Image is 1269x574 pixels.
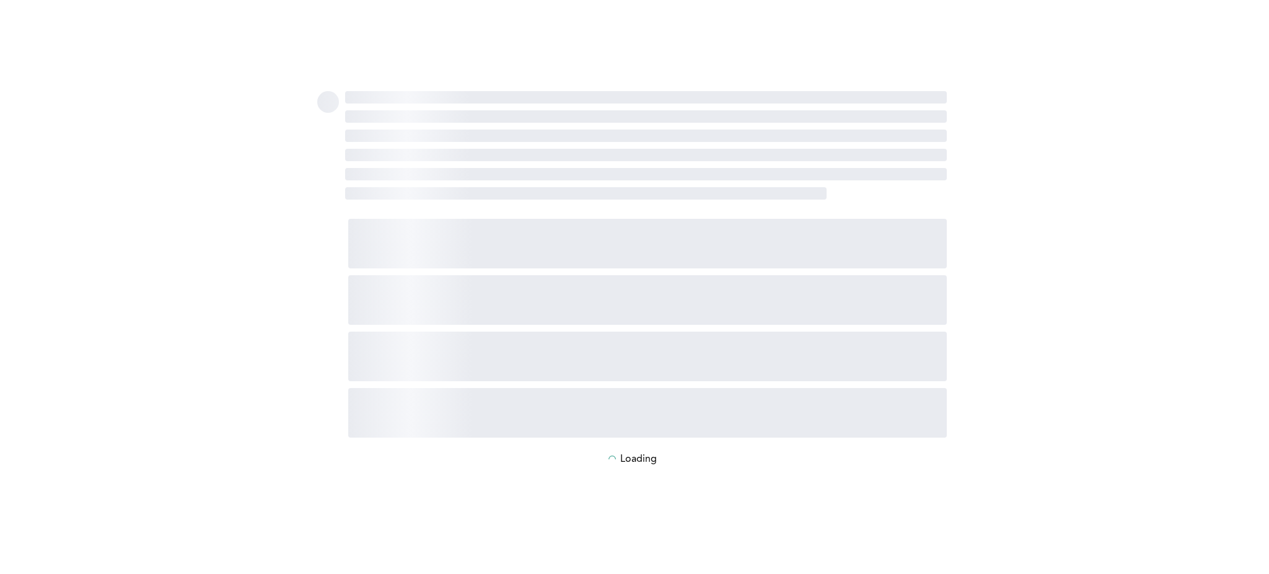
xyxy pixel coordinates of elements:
[345,91,947,104] span: ‌
[348,275,947,325] span: ‌
[345,187,827,200] span: ‌
[348,219,947,268] span: ‌
[345,130,947,142] span: ‌
[317,91,339,113] span: ‌
[345,149,947,161] span: ‌
[348,388,947,438] span: ‌
[620,454,657,465] p: Loading
[345,110,947,123] span: ‌
[345,168,947,180] span: ‌
[348,332,947,381] span: ‌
